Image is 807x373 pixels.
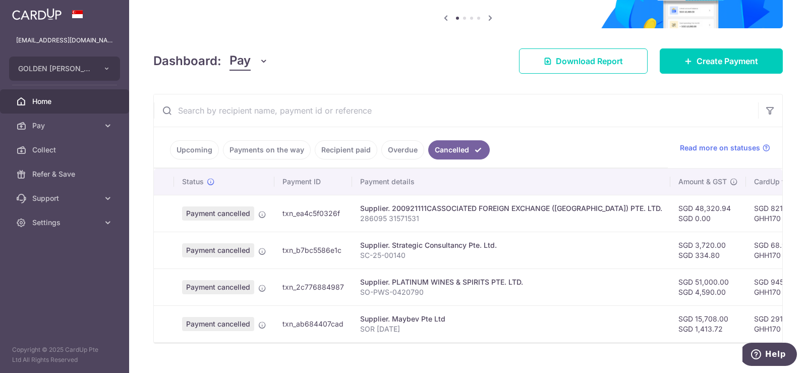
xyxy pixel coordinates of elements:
[670,232,746,269] td: SGD 3,720.00 SGD 334.80
[12,8,62,20] img: CardUp
[274,232,352,269] td: txn_b7bc5586e1c
[360,314,662,324] div: Supplier. Maybev Pte Ltd
[360,250,662,260] p: SC-25-00140
[360,203,662,214] div: Supplier. 200921111CASSOCIATED FOREIGN EXCHANGE ([GEOGRAPHIC_DATA]) PTE. LTD.
[678,177,727,187] span: Amount & GST
[360,240,662,250] div: Supplier. Strategic Consultancy Pte. Ltd.
[670,195,746,232] td: SGD 48,320.94 SGD 0.00
[182,243,254,257] span: Payment cancelled
[670,305,746,342] td: SGD 15,708.00 SGD 1,413.72
[32,218,99,228] span: Settings
[32,169,99,179] span: Refer & Save
[9,57,120,81] button: GOLDEN [PERSON_NAME] MARKETING
[428,140,490,159] a: Cancelled
[32,121,99,131] span: Pay
[274,195,352,232] td: txn_ea4c5f0326f
[223,140,311,159] a: Payments on the way
[182,206,254,221] span: Payment cancelled
[274,269,352,305] td: txn_2c776884987
[660,48,783,74] a: Create Payment
[742,343,797,368] iframe: Opens a widget where you can find more information
[360,324,662,334] p: SOR [DATE]
[680,143,770,153] a: Read more on statuses
[274,169,352,195] th: Payment ID
[170,140,219,159] a: Upcoming
[274,305,352,342] td: txn_ab684407cad
[32,145,99,155] span: Collect
[16,35,113,45] p: [EMAIL_ADDRESS][DOMAIN_NAME]
[697,55,758,67] span: Create Payment
[229,51,251,71] span: Pay
[32,193,99,203] span: Support
[182,177,204,187] span: Status
[182,317,254,331] span: Payment cancelled
[556,55,623,67] span: Download Report
[153,52,221,70] h4: Dashboard:
[360,214,662,224] p: 286095 31571531
[315,140,377,159] a: Recipient paid
[154,94,758,127] input: Search by recipient name, payment id or reference
[519,48,648,74] a: Download Report
[381,140,424,159] a: Overdue
[352,169,670,195] th: Payment details
[680,143,760,153] span: Read more on statuses
[754,177,792,187] span: CardUp fee
[229,51,268,71] button: Pay
[360,277,662,287] div: Supplier. PLATINUM WINES & SPIRITS PTE. LTD.
[18,64,93,74] span: GOLDEN [PERSON_NAME] MARKETING
[670,269,746,305] td: SGD 51,000.00 SGD 4,590.00
[32,96,99,106] span: Home
[182,280,254,294] span: Payment cancelled
[360,287,662,297] p: SO-PWS-0420790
